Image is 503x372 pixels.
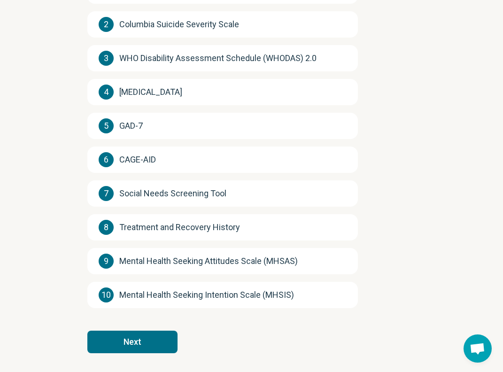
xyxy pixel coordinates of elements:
[87,331,178,353] button: Next
[99,152,114,167] span: 6
[99,51,114,66] span: 3
[119,221,240,234] span: Treatment and Recovery History
[464,334,492,363] div: Open chat
[99,254,114,269] span: 9
[119,187,226,200] span: Social Needs Screening Tool
[99,287,114,302] span: 10
[119,52,317,65] span: WHO Disability Assessment Schedule (WHODAS) 2.0
[119,85,182,99] span: [MEDICAL_DATA]
[99,85,114,100] span: 4
[119,288,294,302] span: Mental Health Seeking Intention Scale (MHSIS)
[119,153,156,166] span: CAGE-AID
[99,186,114,201] span: 7
[99,220,114,235] span: 8
[99,118,114,133] span: 5
[119,119,143,132] span: GAD-7
[119,255,298,268] span: Mental Health Seeking Attitudes Scale (MHSAS)
[119,18,239,31] span: Columbia Suicide Severity Scale
[99,17,114,32] span: 2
